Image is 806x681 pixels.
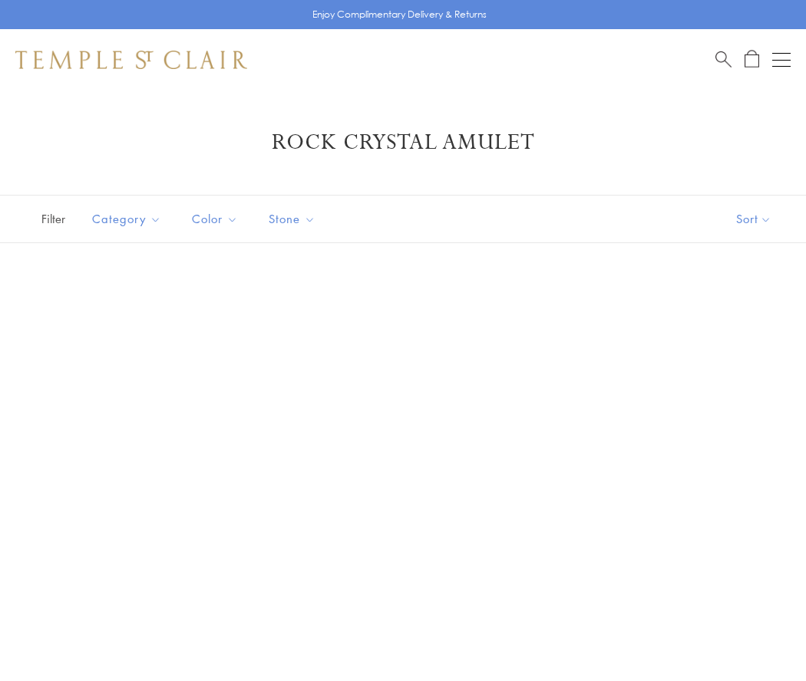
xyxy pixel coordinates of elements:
[715,50,732,69] a: Search
[84,209,173,229] span: Category
[81,202,173,236] button: Category
[745,50,759,69] a: Open Shopping Bag
[257,202,327,236] button: Stone
[312,7,487,22] p: Enjoy Complimentary Delivery & Returns
[38,129,768,156] h1: Rock Crystal Amulet
[261,209,327,229] span: Stone
[184,209,249,229] span: Color
[702,196,806,242] button: Show sort by
[180,202,249,236] button: Color
[772,51,791,69] button: Open navigation
[15,51,247,69] img: Temple St. Clair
